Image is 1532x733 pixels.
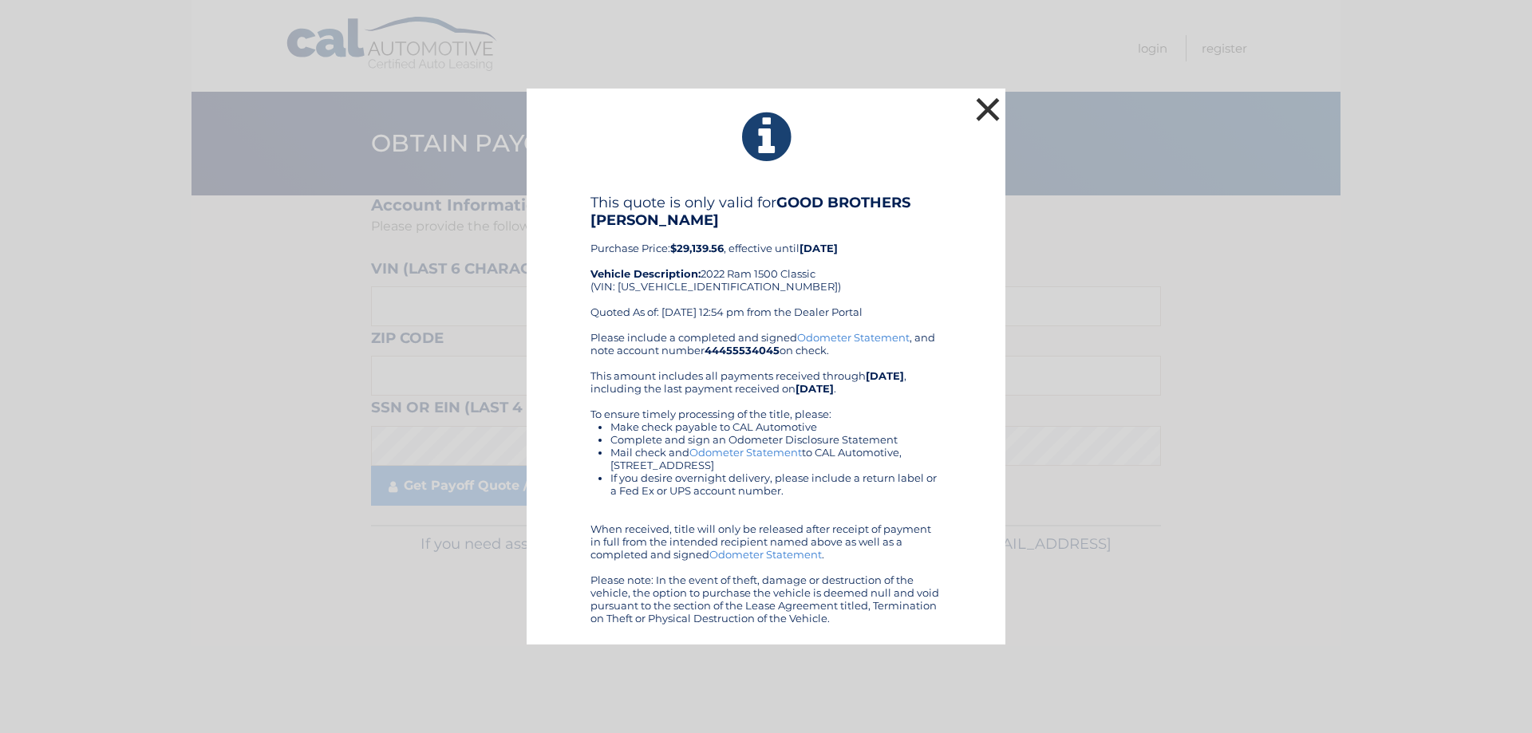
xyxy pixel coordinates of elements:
[709,548,822,561] a: Odometer Statement
[590,331,942,625] div: Please include a completed and signed , and note account number on check. This amount includes al...
[800,242,838,254] b: [DATE]
[610,446,942,471] li: Mail check and to CAL Automotive, [STREET_ADDRESS]
[689,446,802,459] a: Odometer Statement
[590,194,942,331] div: Purchase Price: , effective until 2022 Ram 1500 Classic (VIN: [US_VEHICLE_IDENTIFICATION_NUMBER])...
[590,267,701,280] strong: Vehicle Description:
[705,344,780,357] b: 44455534045
[590,194,942,229] h4: This quote is only valid for
[797,331,910,344] a: Odometer Statement
[972,93,1004,125] button: ×
[670,242,724,254] b: $29,139.56
[610,471,942,497] li: If you desire overnight delivery, please include a return label or a Fed Ex or UPS account number.
[866,369,904,382] b: [DATE]
[610,433,942,446] li: Complete and sign an Odometer Disclosure Statement
[610,420,942,433] li: Make check payable to CAL Automotive
[590,194,910,229] b: GOOD BROTHERS [PERSON_NAME]
[796,382,834,395] b: [DATE]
